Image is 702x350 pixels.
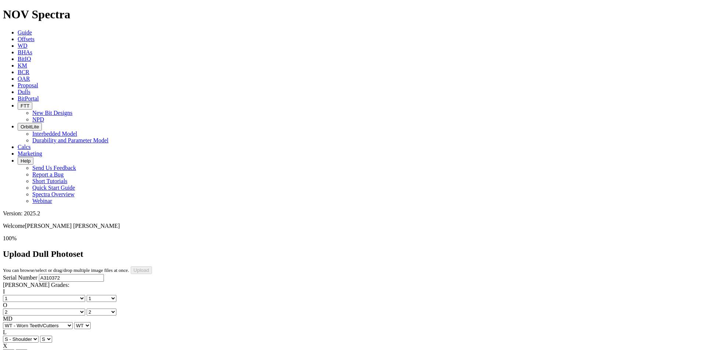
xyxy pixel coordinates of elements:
a: Report a Bug [32,171,64,178]
a: BCR [18,69,29,75]
div: Version: 2025.2 [3,210,699,217]
a: BHAs [18,49,32,55]
a: Offsets [18,36,35,42]
a: Interbedded Model [32,131,77,137]
a: WD [18,43,28,49]
a: Short Tutorials [32,178,68,184]
a: Calcs [18,144,31,150]
a: OAR [18,76,30,82]
a: Spectra Overview [32,191,75,197]
span: [PERSON_NAME] [PERSON_NAME] [25,223,120,229]
button: FTT [18,102,32,110]
a: Send Us Feedback [32,165,76,171]
a: KM [18,62,27,69]
a: Proposal [18,82,38,88]
a: Durability and Parameter Model [32,137,109,143]
a: BitPortal [18,95,39,102]
label: MD [3,316,12,322]
a: Webinar [32,198,52,204]
span: 100% [3,235,17,241]
div: [PERSON_NAME] Grades: [3,282,699,288]
label: L [3,329,7,335]
h1: NOV Spectra [3,8,699,21]
input: Upload [131,266,152,274]
a: New Bit Designs [32,110,72,116]
label: Serial Number [3,274,37,281]
label: O [3,302,7,308]
a: Marketing [18,150,42,157]
h2: Upload Dull Photoset [3,249,699,259]
a: Guide [18,29,32,36]
label: X [3,343,7,349]
span: OrbitLite [21,124,39,130]
p: Welcome [3,223,699,229]
span: Help [21,158,30,164]
small: You can browse/select or drag/drop multiple image files at once. [3,267,129,273]
a: NPD [32,116,44,123]
label: I [3,288,5,295]
a: BitIQ [18,56,31,62]
span: FTT [21,103,29,109]
a: Dulls [18,89,30,95]
button: Help [18,157,33,165]
a: Quick Start Guide [32,185,75,191]
button: OrbitLite [18,123,42,131]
